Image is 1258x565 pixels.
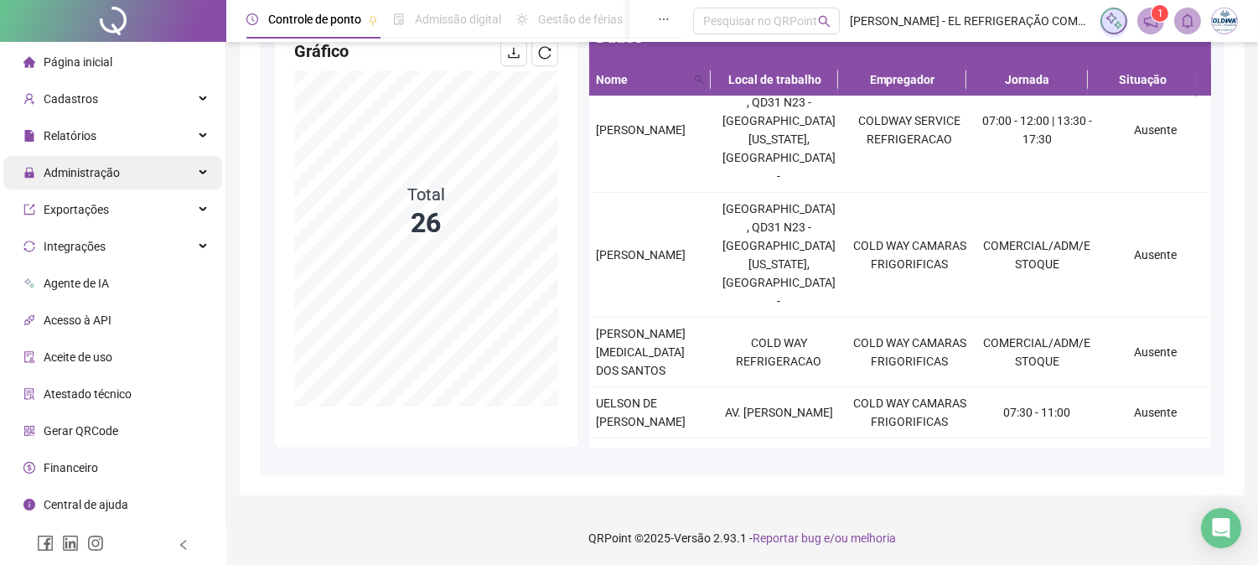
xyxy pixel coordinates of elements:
td: COLDWAY SERVICE REFRIGERACAO [844,68,975,193]
span: Admissão digital [415,13,501,26]
span: 1 [1157,8,1163,19]
td: COMERCIAL/ADM/ESTOQUE [975,318,1099,387]
span: file [23,130,35,142]
span: lock [23,167,35,179]
td: COLD WAY CAMARAS FRIGORIFICAS [844,318,975,387]
span: Central de ajuda [44,498,128,511]
span: home [23,56,35,68]
span: audit [23,351,35,363]
span: Nome [596,70,687,89]
td: 07:30 - 11:00 [975,438,1099,490]
td: AV. [PERSON_NAME] [713,387,844,438]
td: 07:00 - 12:00 | 13:30 - 17:30 [975,68,1099,193]
span: solution [23,388,35,400]
sup: 1 [1152,5,1168,22]
td: COMERCIAL/ADM/ESTOQUE [975,193,1099,318]
span: search [691,67,707,92]
span: sync [23,241,35,252]
td: [GEOGRAPHIC_DATA] , QD31 N23 - [GEOGRAPHIC_DATA][US_STATE], [GEOGRAPHIC_DATA] - [713,193,844,318]
span: linkedin [62,535,79,552]
span: Página inicial [44,55,112,69]
span: Versão [674,531,711,545]
img: sparkle-icon.fc2bf0ac1784a2077858766a79e2daf3.svg [1105,12,1123,30]
td: Ausente [1099,438,1211,490]
span: search [818,15,831,28]
span: info-circle [23,499,35,511]
span: Financeiro [44,461,98,474]
span: Reportar bug e/ou melhoria [753,531,896,545]
span: Exportações [44,203,109,216]
span: reload [538,46,551,60]
span: Controle de ponto [268,13,361,26]
span: Agente de IA [44,277,109,290]
span: left [178,539,189,551]
span: qrcode [23,425,35,437]
th: Jornada [966,64,1088,96]
th: Situação [1088,64,1198,96]
span: Integrações [44,240,106,253]
span: download [507,46,520,60]
span: notification [1143,13,1158,29]
td: COLD WAY REFRIGERACAO [713,438,844,490]
span: Cadastros [44,92,98,106]
span: api [23,314,35,326]
span: ellipsis [658,13,670,25]
span: UELSON DE [PERSON_NAME] [596,397,686,428]
td: Ausente [1099,193,1211,318]
span: Dados [596,27,643,47]
td: COLD WAY REFRIGERACAO [713,318,844,387]
span: Aceite de uso [44,350,112,364]
span: facebook [37,535,54,552]
span: file-done [393,13,405,25]
span: [PERSON_NAME] [596,248,686,262]
td: Ausente [1099,318,1211,387]
td: COLD WAY CAMARAS FRIGORIFICAS [844,438,975,490]
span: Relatórios [44,129,96,143]
span: [PERSON_NAME] [596,123,686,137]
span: pushpin [368,15,378,25]
td: 07:30 - 11:00 [975,387,1099,438]
td: COLD WAY CAMARAS FRIGORIFICAS [844,387,975,438]
td: [GEOGRAPHIC_DATA] , QD31 N23 - [GEOGRAPHIC_DATA][US_STATE], [GEOGRAPHIC_DATA] - [713,68,844,193]
span: Gestão de férias [538,13,623,26]
td: Ausente [1099,68,1211,193]
th: Empregador [838,64,966,96]
span: Administração [44,166,120,179]
span: dollar [23,462,35,474]
span: sun [516,13,528,25]
img: 29308 [1212,8,1237,34]
div: Open Intercom Messenger [1201,508,1241,548]
span: instagram [87,535,104,552]
span: Acesso à API [44,314,111,327]
span: search [694,75,704,85]
span: [PERSON_NAME] [MEDICAL_DATA] DOS SANTOS [596,327,686,377]
th: Local de trabalho [711,64,838,96]
span: Gráfico [294,41,349,61]
span: export [23,204,35,215]
span: [PERSON_NAME] - EL REFRIGERAÇÃO COMERCIO ATACADISTA E VAREJISTA DE EQUIPAMENT LTDA EPP [850,12,1090,30]
td: Ausente [1099,387,1211,438]
span: Gerar QRCode [44,424,118,438]
span: bell [1180,13,1195,29]
span: Atestado técnico [44,387,132,401]
span: clock-circle [246,13,258,25]
span: user-add [23,93,35,105]
td: COLD WAY CAMARAS FRIGORIFICAS [844,193,975,318]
